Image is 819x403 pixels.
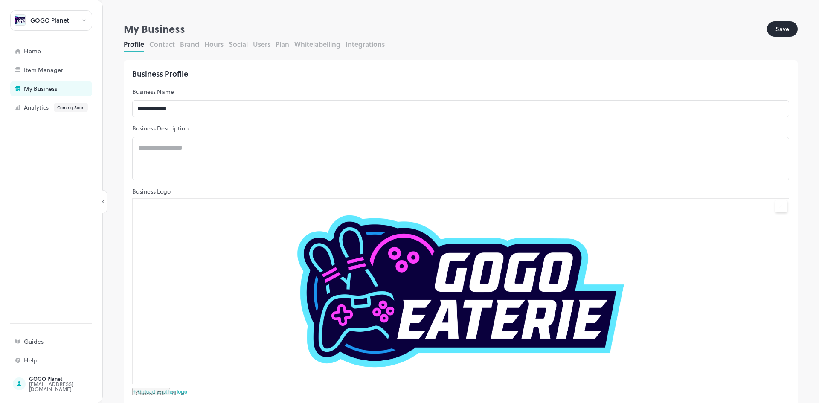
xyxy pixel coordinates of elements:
div: Domain Overview [32,50,76,56]
div: Domain: [DOMAIN_NAME] [22,22,94,29]
p: Business Description [132,124,789,133]
button: Social [229,39,248,49]
div: Analytics [24,103,109,112]
div: My Business [24,86,109,92]
img: avatar [15,15,25,25]
img: 1759358917690p5i0pbeh9vo.png [133,199,789,384]
button: Whitelabelling [294,39,340,49]
button: Contact [149,39,175,49]
button: Brand [180,39,199,49]
div: Keywords by Traffic [94,50,144,56]
div: GOGO Planet [29,376,109,381]
img: website_grey.svg [14,22,20,29]
div: Item Manager [24,67,109,73]
button: Hours [204,39,224,49]
div: My Business [124,21,767,37]
p: Business Logo [132,187,789,196]
div: v 4.0.25 [24,14,42,20]
p: Business Name [132,87,789,96]
button: Profile [124,39,144,49]
img: tab_keywords_by_traffic_grey.svg [85,49,92,56]
button: Save [767,21,798,37]
div: Help [24,357,109,363]
img: logo_orange.svg [14,14,20,20]
img: tab_domain_overview_orange.svg [23,49,30,56]
div: Coming Soon [54,103,88,112]
button: Integrations [346,39,385,49]
div: Guides [24,339,109,345]
button: Users [253,39,270,49]
div: Home [24,48,109,54]
div: GOGO Planet [30,17,69,23]
div: [EMAIL_ADDRESS][DOMAIN_NAME] [29,381,109,391]
div: Business Profile [132,69,789,79]
button: Plan [276,39,289,49]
